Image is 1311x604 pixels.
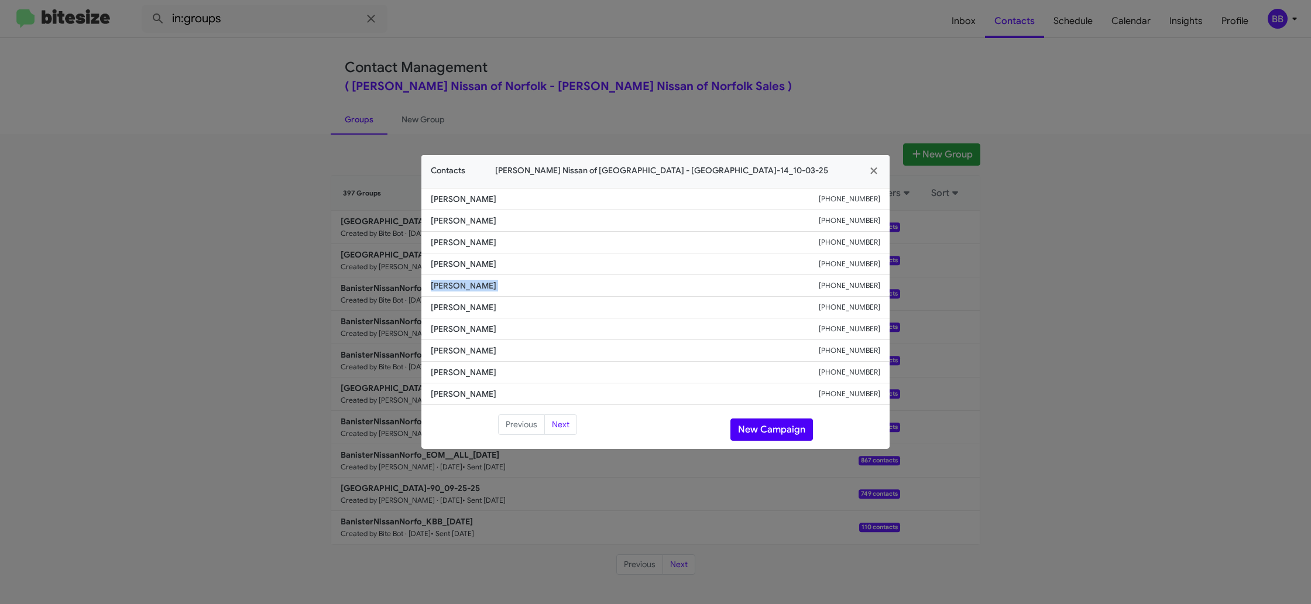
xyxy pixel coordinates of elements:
span: [PERSON_NAME] [431,345,819,356]
button: New Campaign [730,418,813,441]
small: [PHONE_NUMBER] [819,280,880,291]
span: [PERSON_NAME] [431,236,819,248]
span: [PERSON_NAME] [431,366,819,378]
small: [PHONE_NUMBER] [819,366,880,378]
small: [PHONE_NUMBER] [819,323,880,335]
small: [PHONE_NUMBER] [819,301,880,313]
small: [PHONE_NUMBER] [819,258,880,270]
small: [PHONE_NUMBER] [819,215,880,227]
span: [PERSON_NAME] [431,258,819,270]
span: [PERSON_NAME] Nissan of [GEOGRAPHIC_DATA] - [GEOGRAPHIC_DATA]-14_10-03-25 [465,164,858,177]
span: [PERSON_NAME] [431,301,819,313]
span: [PERSON_NAME] [431,388,819,400]
small: [PHONE_NUMBER] [819,345,880,356]
button: Next [544,414,577,435]
small: [PHONE_NUMBER] [819,236,880,248]
span: Contacts [431,164,465,177]
small: [PHONE_NUMBER] [819,193,880,205]
span: [PERSON_NAME] [431,323,819,335]
small: [PHONE_NUMBER] [819,388,880,400]
span: [PERSON_NAME] [431,193,819,205]
span: [PERSON_NAME] [431,215,819,227]
span: [PERSON_NAME] [431,280,819,291]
